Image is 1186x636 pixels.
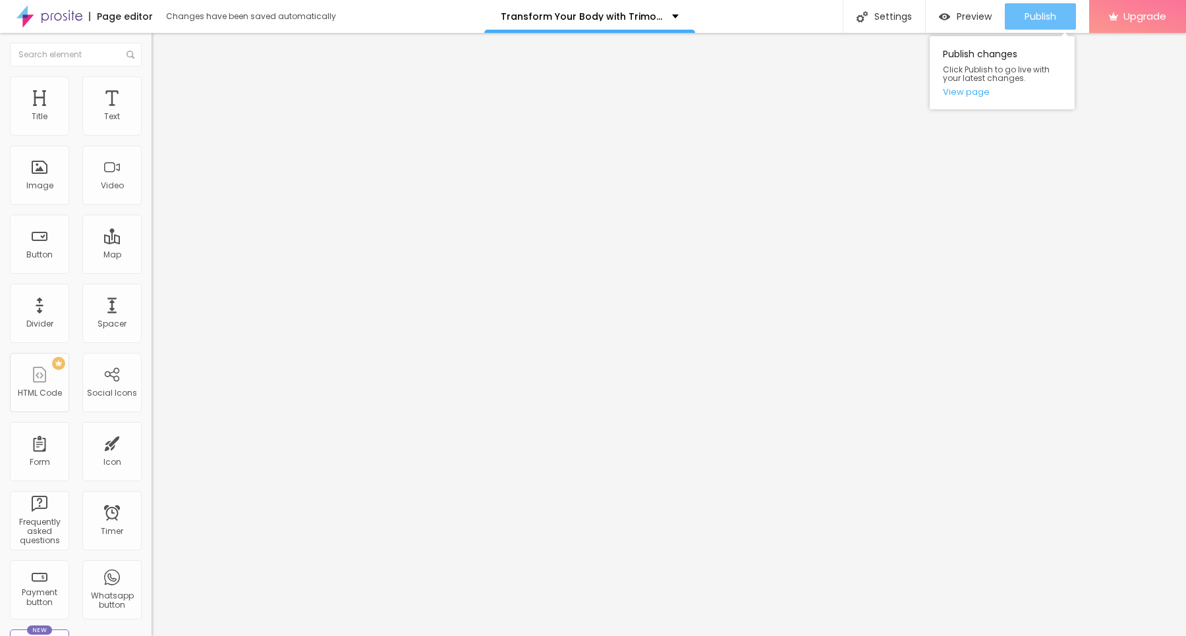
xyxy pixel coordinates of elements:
[13,588,65,607] div: Payment button
[98,319,127,329] div: Spacer
[943,88,1061,96] a: View page
[1025,11,1056,22] span: Publish
[501,12,662,21] p: Transform Your Body with Trimology Keto
[101,181,124,190] div: Video
[127,51,134,59] img: Icone
[18,388,62,398] div: HTML Code
[89,12,153,21] div: Page editor
[103,250,121,259] div: Map
[103,458,121,467] div: Icon
[926,3,1005,30] button: Preview
[943,65,1061,82] span: Click Publish to go live with your latest changes.
[857,11,868,22] img: Icone
[930,36,1075,109] div: Publish changes
[32,112,47,121] div: Title
[26,319,53,329] div: Divider
[166,13,336,20] div: Changes have been saved automatically
[1123,11,1166,22] span: Upgrade
[104,112,120,121] div: Text
[27,625,52,635] div: New
[87,388,137,398] div: Social Icons
[957,11,992,22] span: Preview
[13,517,65,546] div: Frequently asked questions
[10,43,142,66] input: Search element
[26,250,53,259] div: Button
[1005,3,1076,30] button: Publish
[86,591,138,610] div: Whatsapp button
[30,458,50,467] div: Form
[152,33,1186,636] iframe: Editor
[101,527,123,536] div: Timer
[26,181,53,190] div: Image
[939,11,950,22] img: view-1.svg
